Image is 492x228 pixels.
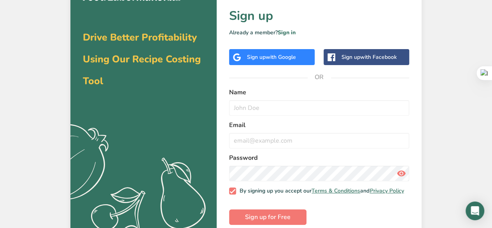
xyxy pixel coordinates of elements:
[245,212,291,222] span: Sign up for Free
[312,187,360,194] a: Terms & Conditions
[308,65,331,89] span: OR
[83,31,201,88] span: Drive Better Profitability Using Our Recipe Costing Tool
[247,53,296,61] div: Sign up
[229,28,409,37] p: Already a member?
[341,53,397,61] div: Sign up
[369,187,404,194] a: Privacy Policy
[229,133,409,148] input: email@example.com
[229,209,306,225] button: Sign up for Free
[266,53,296,61] span: with Google
[229,100,409,116] input: John Doe
[229,88,409,97] label: Name
[229,120,409,130] label: Email
[278,29,296,36] a: Sign in
[229,7,409,25] h1: Sign up
[360,53,397,61] span: with Facebook
[466,201,484,220] div: Open Intercom Messenger
[229,153,409,163] label: Password
[236,187,404,194] span: By signing up you accept our and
